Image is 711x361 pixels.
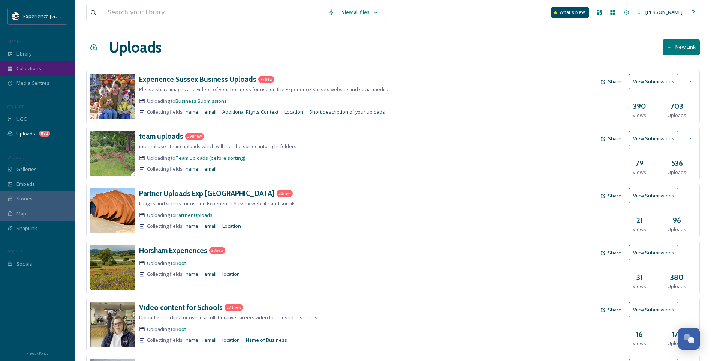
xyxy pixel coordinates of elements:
[39,131,50,137] div: 871
[139,188,275,199] a: Partner Uploads Exp [GEOGRAPHIC_DATA]
[16,50,31,57] span: Library
[670,272,684,283] h3: 380
[204,223,216,230] span: email
[551,7,589,18] a: What's New
[147,260,186,267] span: Uploading to
[23,12,97,20] span: Experience [GEOGRAPHIC_DATA]
[596,302,625,317] button: Share
[16,260,32,268] span: Socials
[90,131,135,176] img: 543d45fa-dd3e-4885-a66f-f327808d15d2.jpg
[147,165,183,173] span: Collecting fields
[139,189,275,198] h3: Partner Uploads Exp [GEOGRAPHIC_DATA]
[147,98,227,105] span: Uploading to
[204,337,216,344] span: email
[663,39,700,55] button: New Link
[16,225,37,232] span: SnapLink
[629,302,682,317] a: View Submissions
[139,86,388,93] span: Please share images and videos of your business for use on the Experience Sussex website and soci...
[636,158,644,169] h3: 79
[7,104,24,110] span: COLLECT
[633,226,646,233] span: Views
[16,180,35,188] span: Embeds
[186,165,198,173] span: name
[246,337,287,344] span: Name of Business
[147,212,213,219] span: Uploading to
[596,131,625,146] button: Share
[678,328,700,350] button: Open Chat
[16,80,49,87] span: Media Centres
[147,337,183,344] span: Collecting fields
[139,303,223,312] h3: Video content for Schools
[90,245,135,290] img: 915411c4-c596-48a4-8f82-2814f59fea12.jpg
[90,188,135,233] img: e73d093c-0a51-4230-b27a-e4dd8c2c8d6a.jpg
[186,223,198,230] span: name
[204,108,216,116] span: email
[636,272,643,283] h3: 31
[629,302,678,317] button: View Submissions
[633,112,646,119] span: Views
[90,74,135,119] img: 5513ba71-d5f2-4bd9-8b82-6a3a800ed8e1.jpg
[139,143,296,150] span: internal use - team uploads which will then be sorted into right folders
[109,36,162,59] a: Uploads
[139,245,207,256] a: Horsham Experiences
[7,39,21,44] span: MEDIA
[671,158,683,169] h3: 536
[596,74,625,89] button: Share
[27,348,48,357] a: Privacy Policy
[645,9,683,15] span: [PERSON_NAME]
[284,108,303,116] span: Location
[104,4,325,21] input: Search your library
[139,302,223,313] a: Video content for Schools
[222,223,241,230] span: Location
[175,212,213,218] a: Partner Uploads
[258,76,274,83] div: 77 new
[16,166,37,173] span: Galleries
[139,246,207,255] h3: Horsham Experiences
[16,195,33,202] span: Stories
[139,200,297,207] span: Images and videos for use on Experience Sussex website and socials.
[90,302,135,347] img: fc169f23-0d26-49b4-8d81-3d255ea2dcd5.jpg
[222,271,240,278] span: location
[16,65,41,72] span: Collections
[209,247,225,254] div: 28 new
[16,130,35,137] span: Uploads
[338,5,382,20] a: View all files
[139,131,183,142] a: team uploads
[633,5,686,20] a: [PERSON_NAME]
[629,74,678,89] button: View Submissions
[139,75,256,84] h3: Experience Sussex Business Uploads
[147,155,245,162] span: Uploading to
[175,260,186,266] a: Root
[147,326,186,333] span: Uploading to
[139,132,183,141] h3: team uploads
[629,245,678,260] button: View Submissions
[185,133,204,140] div: 398 new
[668,169,686,176] span: Uploads
[309,108,385,116] span: Short description of your uploads
[668,112,686,119] span: Uploads
[672,329,683,340] h3: 178
[175,155,245,161] a: Team uploads (before sorting)
[139,74,256,85] a: Experience Sussex Business Uploads
[668,226,686,233] span: Uploads
[222,337,240,344] span: location
[16,116,27,123] span: UGC
[175,326,186,332] a: Root
[16,210,29,217] span: Maps
[222,108,278,116] span: Additional Rights Context
[633,340,646,347] span: Views
[186,108,198,116] span: name
[633,283,646,290] span: Views
[629,188,678,203] button: View Submissions
[225,304,243,311] div: 171 new
[27,351,48,356] span: Privacy Policy
[636,329,643,340] h3: 16
[204,165,216,173] span: email
[186,337,198,344] span: name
